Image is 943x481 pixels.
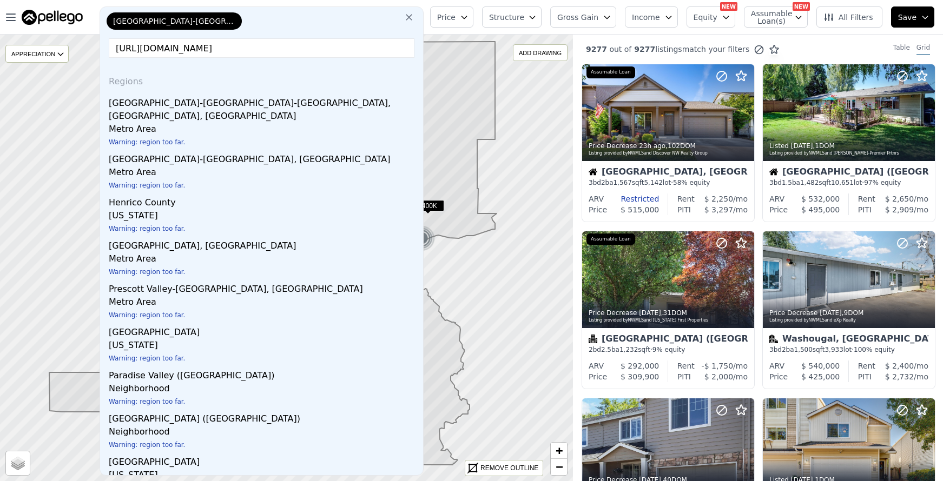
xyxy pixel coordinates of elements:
div: ARV [769,360,784,371]
div: Rent [858,193,875,204]
div: /mo [695,193,748,204]
span: $ 2,732 [885,372,914,381]
img: Pellego [22,10,83,25]
div: /mo [691,204,748,215]
div: [GEOGRAPHIC_DATA] [109,451,419,469]
span: $ 292,000 [621,362,659,370]
div: [GEOGRAPHIC_DATA] [109,322,419,339]
div: [US_STATE] [109,209,419,224]
div: [GEOGRAPHIC_DATA] ([GEOGRAPHIC_DATA]) [109,408,419,425]
span: Equity [694,12,717,23]
div: $400K [411,200,444,216]
span: 3,933 [825,346,843,353]
span: Income [632,12,660,23]
a: Zoom out [551,459,567,475]
button: Income [625,6,678,28]
button: Equity [687,6,735,28]
div: [US_STATE] [109,339,419,354]
div: Price [769,371,788,382]
div: /mo [872,204,928,215]
div: Price [589,204,607,215]
span: $ 2,000 [704,372,733,381]
div: PITI [677,204,691,215]
div: Price Decrease , 9 DOM [769,309,929,317]
div: ARV [589,193,604,204]
div: Prescott Valley-[GEOGRAPHIC_DATA], [GEOGRAPHIC_DATA] [109,278,419,296]
div: Neighborhood [109,425,419,440]
span: match your filters [682,44,750,55]
div: Warning: region too far. [109,138,419,149]
span: $ 532,000 [801,195,840,203]
span: Structure [489,12,524,23]
div: Grid [916,43,930,55]
span: 5,142 [644,179,662,186]
div: Listing provided by NWMLS and [US_STATE] First Properties [589,317,749,324]
div: Paradise Valley ([GEOGRAPHIC_DATA]) [109,365,419,382]
time: 2025-08-23 22:55 [639,309,661,317]
span: $ 2,400 [885,362,914,370]
div: Warning: region too far. [109,354,419,365]
div: Henrico County [109,192,419,209]
div: PITI [858,371,872,382]
span: $ 495,000 [801,205,840,214]
img: House [769,168,778,176]
div: [GEOGRAPHIC_DATA]-[GEOGRAPHIC_DATA]-[GEOGRAPHIC_DATA], [GEOGRAPHIC_DATA], [GEOGRAPHIC_DATA] [109,92,419,123]
div: Listing provided by NWMLS and [PERSON_NAME]-Premier Prtnrs [769,150,929,157]
span: $ 2,909 [885,205,914,214]
div: [GEOGRAPHIC_DATA] ([GEOGRAPHIC_DATA]) [589,335,748,345]
div: Table [893,43,910,55]
button: Assumable Loan(s) [744,6,808,28]
div: Metro Area [109,296,419,311]
div: [GEOGRAPHIC_DATA]-[GEOGRAPHIC_DATA], [GEOGRAPHIC_DATA] [109,149,419,166]
div: Metro Area [109,252,419,268]
div: Regions [104,66,419,92]
div: Warning: region too far. [109,224,419,235]
span: Price [437,12,456,23]
button: Price [430,6,473,28]
a: Listed [DATE],1DOMListing provided byNWMLSand [PERSON_NAME]-Premier PrtnrsHouse[GEOGRAPHIC_DATA] ... [762,64,934,222]
div: Rent [858,360,875,371]
button: Gross Gain [550,6,616,28]
span: $400K [411,200,444,211]
div: 3 bd 2 ba sqft lot · 100% equity [769,345,928,354]
img: Condominium [589,335,597,343]
div: /mo [695,360,748,371]
div: [GEOGRAPHIC_DATA] ([GEOGRAPHIC_DATA]) [769,168,928,178]
div: Warning: region too far. [109,397,419,408]
div: PITI [858,204,872,215]
span: -$ 1,750 [702,362,734,370]
div: Assumable Loan [586,66,635,78]
button: Structure [482,6,542,28]
span: 10,651 [831,179,854,186]
img: Multifamily [769,335,778,343]
div: 3 [409,225,435,251]
span: Assumable Loan(s) [751,10,786,25]
div: ADD DRAWING [513,45,567,61]
div: Price [589,371,607,382]
span: All Filters [823,12,873,23]
span: 9277 [631,45,655,54]
span: [GEOGRAPHIC_DATA]-[GEOGRAPHIC_DATA]-[GEOGRAPHIC_DATA] [113,16,235,26]
a: Price Decrease [DATE],31DOMListing provided byNWMLSand [US_STATE] First PropertiesAssumable LoanC... [582,231,754,389]
button: Save [891,6,934,28]
div: Price Decrease , 102 DOM [589,142,749,150]
div: Metro Area [109,123,419,138]
div: Warning: region too far. [109,181,419,192]
div: 3 bd 1.5 ba sqft lot · 97% equity [769,178,928,187]
div: APPRECIATION [5,45,69,63]
div: [GEOGRAPHIC_DATA], [GEOGRAPHIC_DATA] [589,168,748,178]
div: PITI [677,371,691,382]
span: Gross Gain [557,12,598,23]
a: Layers [6,451,30,475]
div: NEW [793,2,810,11]
div: [GEOGRAPHIC_DATA], [GEOGRAPHIC_DATA] [109,235,419,252]
span: 9277 [586,45,607,54]
div: Warning: region too far. [109,268,419,278]
span: + [556,444,563,457]
span: 1,567 [614,179,632,186]
div: Listing provided by NWMLS and eXp Realty [769,317,929,324]
div: Price Decrease , 31 DOM [589,309,749,317]
button: All Filters [816,6,882,28]
div: Price [769,204,788,215]
div: ARV [589,360,604,371]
